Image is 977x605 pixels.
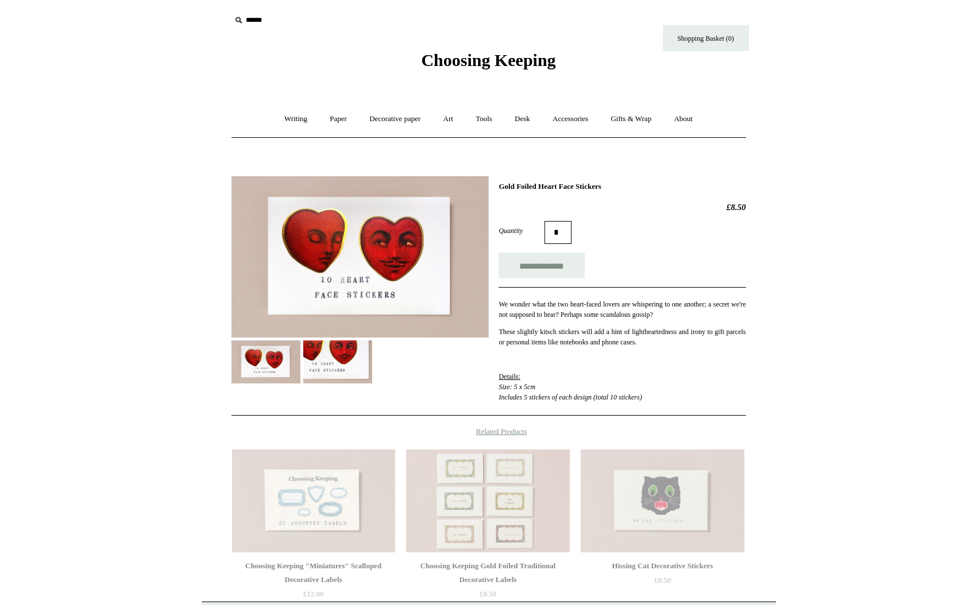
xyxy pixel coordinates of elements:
a: Paper [319,104,357,134]
img: Choosing Keeping "Miniatures" Scalloped Decorative Labels [232,449,395,553]
a: Art [433,104,464,134]
a: Choosing Keeping "Miniatures" Scalloped Decorative Labels Choosing Keeping "Miniatures" Scalloped... [232,449,395,553]
span: Details: [499,373,520,381]
p: We wonder what the two heart-faced lovers are whispering to one another; a secret we're not suppo... [499,299,746,320]
p: These slightly kitsch stickers will add a hint of lightheartedness and irony to gift parcels or p... [499,327,746,347]
div: Choosing Keeping Gold Foiled Traditional Decorative Labels [409,559,566,587]
img: Choosing Keeping Gold Foiled Traditional Decorative Labels [406,449,569,553]
em: Includes 5 stickers of each design (total 10 stickers) [499,393,642,401]
a: Tools [465,104,503,134]
img: Hissing Cat Decorative Stickers [581,449,744,553]
h4: Related Products [202,427,776,436]
a: Accessories [542,104,598,134]
h2: £8.50 [499,202,746,212]
div: Choosing Keeping "Miniatures" Scalloped Decorative Labels [235,559,392,587]
div: Hissing Cat Decorative Stickers [584,559,741,573]
span: £8.50 [480,590,496,598]
img: Gold Foiled Heart Face Stickers [303,340,372,383]
a: Choosing Keeping [421,60,555,68]
a: Choosing Keeping Gold Foiled Traditional Decorative Labels Choosing Keeping Gold Foiled Tradition... [406,449,569,553]
span: £12.00 [303,590,324,598]
a: Writing [274,104,318,134]
img: Gold Foiled Heart Face Stickers [231,340,300,383]
span: £8.50 [654,576,671,584]
h1: Gold Foiled Heart Face Stickers [499,182,746,191]
a: Gifts & Wrap [600,104,662,134]
a: About [663,104,703,134]
a: Shopping Basket (0) [663,25,749,51]
a: Hissing Cat Decorative Stickers Hissing Cat Decorative Stickers [581,449,744,553]
em: Size: 5 x 5cm [499,383,535,391]
img: Gold Foiled Heart Face Stickers [231,176,489,338]
a: Desk [504,104,540,134]
label: Quantity [499,226,545,236]
a: Decorative paper [359,104,431,134]
span: Choosing Keeping [421,51,555,69]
